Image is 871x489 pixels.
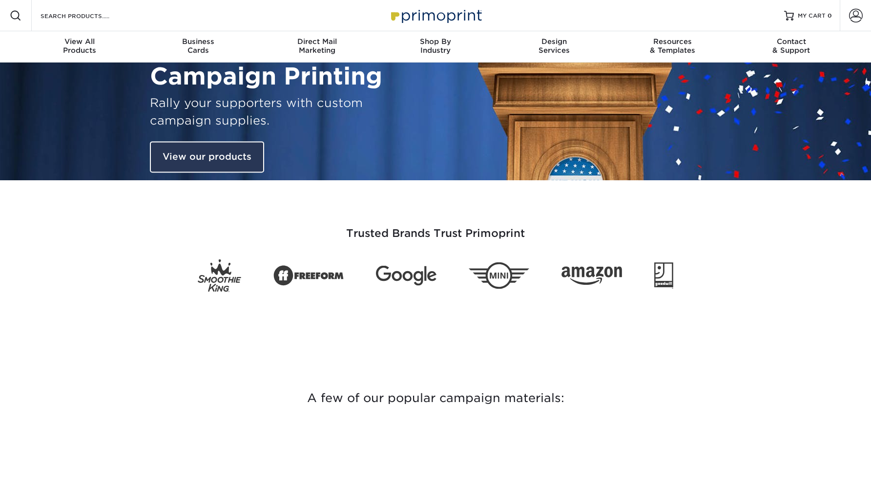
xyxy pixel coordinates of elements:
[258,37,376,55] div: Marketing
[21,31,139,63] a: View AllProducts
[258,31,376,63] a: Direct MailMarketing
[40,10,135,21] input: SEARCH PRODUCTS.....
[258,37,376,46] span: Direct Mail
[150,364,721,432] h3: A few of our popular campaign materials:
[376,37,495,46] span: Shop By
[732,37,850,55] div: & Support
[21,37,139,55] div: Products
[139,37,258,46] span: Business
[613,37,732,46] span: Resources
[150,142,264,173] a: View our products
[387,5,484,26] img: Primoprint
[150,316,721,329] iframe: Customer reviews powered by Trustpilot
[732,37,850,46] span: Contact
[613,37,732,55] div: & Templates
[150,95,428,130] h3: Rally your supporters with custom campaign supplies.
[273,260,344,292] img: Freeform
[561,267,622,285] img: Amazon
[376,37,495,55] div: Industry
[495,37,613,46] span: Design
[139,31,258,63] a: BusinessCards
[732,31,850,63] a: Contact& Support
[798,12,826,20] span: MY CART
[139,37,258,55] div: Cards
[21,37,139,46] span: View All
[150,63,428,91] h1: Campaign Printing
[828,12,832,19] span: 0
[376,31,495,63] a: Shop ByIndustry
[654,262,673,289] img: Goodwill
[495,31,613,63] a: DesignServices
[613,31,732,63] a: Resources& Templates
[495,37,613,55] div: Services
[376,266,436,286] img: Google
[198,259,241,292] img: Smoothie King
[469,262,529,289] img: Mini
[150,204,721,252] h3: Trusted Brands Trust Primoprint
